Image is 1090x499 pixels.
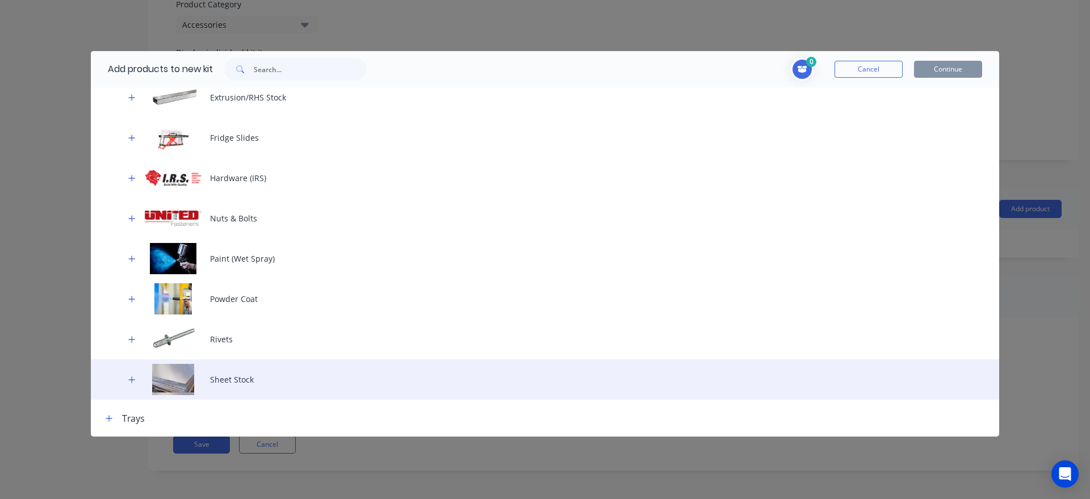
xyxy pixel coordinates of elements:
div: Open Intercom Messenger [1051,460,1079,488]
div: Add products to new kit [91,51,213,87]
div: Paint (Wet Spray)Paint (Wet Spray) [91,238,999,279]
button: Cancel [835,61,903,78]
div: Trays [122,412,145,425]
span: 0 [806,57,816,67]
div: Extrusion/RHS StockExtrusion/RHS Stock [91,77,999,118]
div: Nuts & BoltsNuts & Bolts [91,198,999,238]
div: Powder CoatPowder Coat [91,279,999,319]
div: Sheet StockSheet Stock [91,359,999,400]
div: RivetsRivets [91,319,999,359]
button: Continue [914,61,982,78]
div: Fridge SlidesFridge Slides [91,118,999,158]
input: Search... [254,58,366,81]
div: Hardware (IRS)Hardware (IRS) [91,158,999,198]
